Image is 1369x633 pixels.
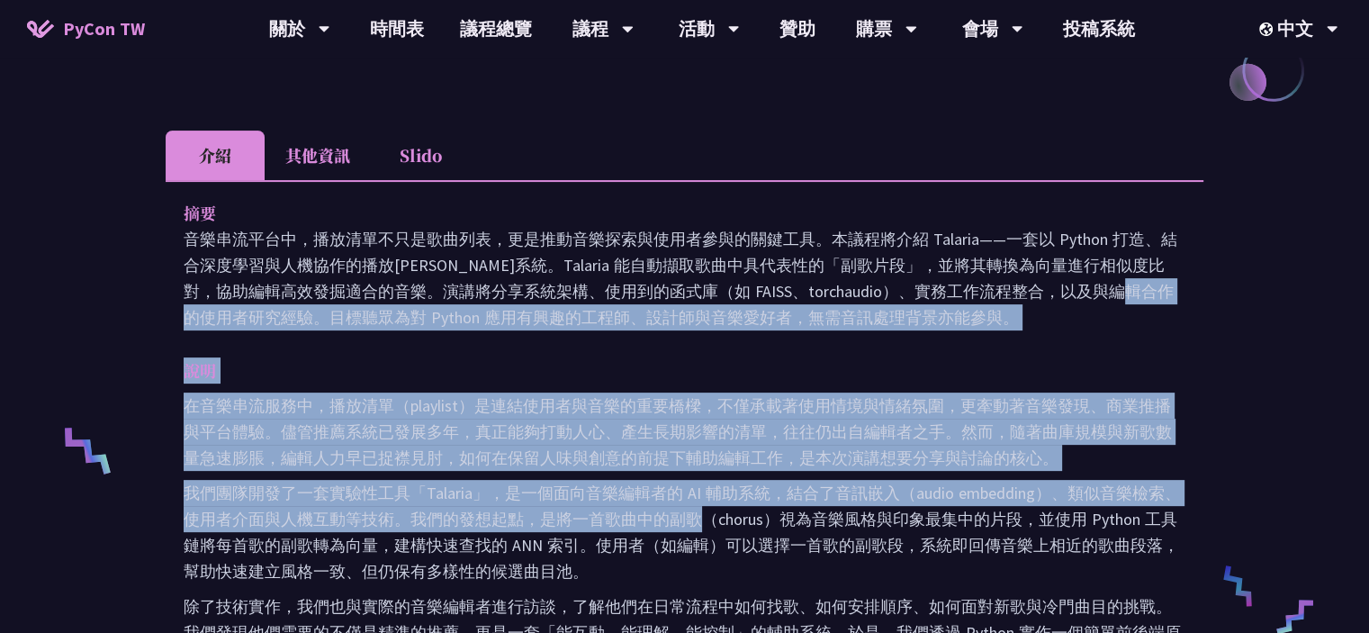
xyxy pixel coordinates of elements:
img: Locale Icon [1259,23,1277,36]
span: PyCon TW [63,15,145,42]
p: 我們團隊開發了一套實驗性工具「Talaria」，是一個面向音樂編輯者的 AI 輔助系統，結合了音訊嵌入（audio embedding）、類似音樂檢索、使用者介面與人機互動等技術。我們的發想起點... [184,480,1185,584]
li: 其他資訊 [265,131,371,180]
p: 音樂串流平台中，播放清單不只是歌曲列表，更是推動音樂探索與使用者參與的關鍵工具。本議程將介紹 Talaria——一套以 Python 打造、結合深度學習與人機協作的播放[PERSON_NAME]... [184,226,1185,330]
img: Home icon of PyCon TW 2025 [27,20,54,38]
p: 摘要 [184,200,1149,226]
p: 說明 [184,357,1149,384]
li: Slido [371,131,470,180]
li: 介紹 [166,131,265,180]
a: PyCon TW [9,6,163,51]
p: 在音樂串流服務中，播放清單（playlist）是連結使用者與音樂的重要橋樑，不僅承載著使用情境與情緒氛圍，更牽動著音樂發現、商業推播與平台體驗。儘管推薦系統已發展多年，真正能夠打動人心、產生長期... [184,393,1185,471]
